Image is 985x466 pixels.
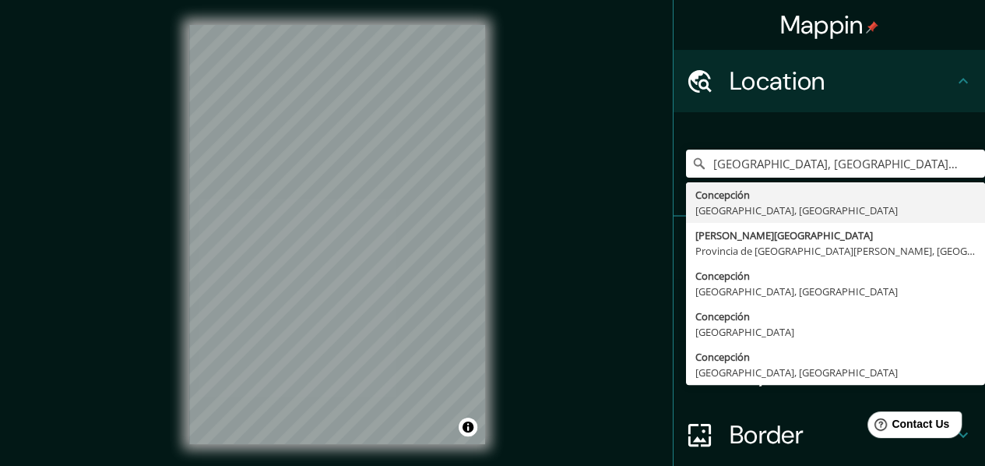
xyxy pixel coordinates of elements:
div: Layout [674,341,985,404]
div: Concepción [695,187,976,203]
h4: Border [730,419,954,450]
h4: Location [730,65,954,97]
div: Pins [674,217,985,279]
img: pin-icon.png [866,21,878,34]
iframe: Help widget launcher [846,405,968,449]
div: Concepción [695,349,976,365]
div: Style [674,279,985,341]
div: [GEOGRAPHIC_DATA] [695,324,976,340]
div: Border [674,404,985,466]
div: Provincia de [GEOGRAPHIC_DATA][PERSON_NAME], [GEOGRAPHIC_DATA] [695,243,976,259]
div: [GEOGRAPHIC_DATA], [GEOGRAPHIC_DATA] [695,365,976,380]
h4: Mappin [780,9,879,41]
div: [GEOGRAPHIC_DATA], [GEOGRAPHIC_DATA] [695,284,976,299]
canvas: Map [189,25,485,444]
div: Concepción [695,309,976,324]
div: [GEOGRAPHIC_DATA], [GEOGRAPHIC_DATA] [695,203,976,218]
button: Toggle attribution [459,418,477,436]
div: Concepción [695,268,976,284]
div: [PERSON_NAME][GEOGRAPHIC_DATA] [695,228,976,243]
div: Location [674,50,985,112]
h4: Layout [730,357,954,388]
input: Pick your city or area [686,150,985,178]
